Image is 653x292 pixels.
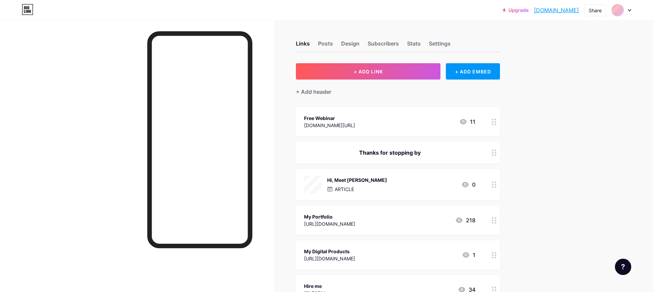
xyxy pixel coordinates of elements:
[455,216,475,224] div: 218
[304,149,475,157] div: Thanks for stopping by
[341,39,359,52] div: Design
[296,39,310,52] div: Links
[335,186,354,193] p: ARTICLE
[296,63,440,80] button: + ADD LINK
[304,213,355,220] div: My Portfolio
[304,122,355,129] div: [DOMAIN_NAME][URL]
[304,282,325,290] div: Hire me
[354,69,383,74] span: + ADD LINK
[304,115,355,122] div: Free Webinar
[368,39,399,52] div: Subscribers
[318,39,333,52] div: Posts
[407,39,421,52] div: Stats
[446,63,500,80] div: + ADD EMBED
[534,6,579,14] a: [DOMAIN_NAME]
[429,39,451,52] div: Settings
[304,220,355,227] div: [URL][DOMAIN_NAME]
[327,176,387,184] div: Hi, Meet [PERSON_NAME]
[304,255,355,262] div: [URL][DOMAIN_NAME]
[589,7,602,14] div: Share
[296,88,331,96] div: + Add header
[462,251,475,259] div: 1
[304,248,355,255] div: My Digital Products
[459,118,475,126] div: 11
[503,7,529,13] a: Upgrade
[461,181,475,189] div: 0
